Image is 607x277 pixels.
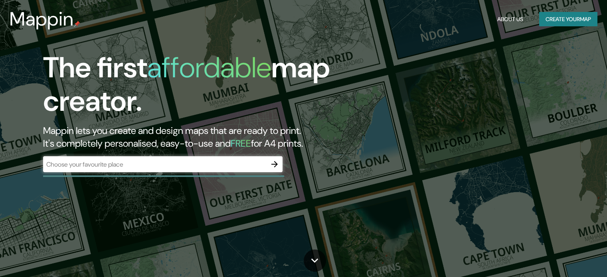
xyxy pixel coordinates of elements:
h5: FREE [231,137,251,149]
button: About Us [494,12,526,27]
h2: Mappin lets you create and design maps that are ready to print. It's completely personalised, eas... [43,124,347,150]
button: Create yourmap [539,12,597,27]
h1: affordable [147,49,271,86]
input: Choose your favourite place [43,160,267,169]
img: mappin-pin [74,21,80,27]
iframe: Help widget launcher [536,246,598,268]
h1: The first map creator. [43,51,347,124]
h3: Mappin [10,8,74,30]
